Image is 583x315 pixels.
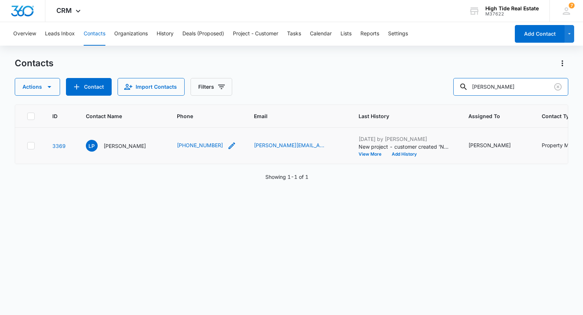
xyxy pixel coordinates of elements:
button: Add History [387,152,422,156]
button: Tasks [287,22,301,46]
input: Search Contacts [453,78,568,96]
p: [DATE] by [PERSON_NAME] [359,135,451,143]
button: Lists [341,22,352,46]
button: Calendar [310,22,332,46]
div: Email - laura@lpetersonagency.com - Select to Edit Field [254,141,341,150]
button: Actions [15,78,60,96]
span: 7 [569,3,575,8]
div: [PERSON_NAME] [468,141,511,149]
a: Navigate to contact details page for Laura Peterson [52,143,66,149]
button: Import Contacts [118,78,185,96]
span: Phone [177,112,226,120]
p: New project - customer created 'New PM Client'. [359,143,451,151]
button: Filters [191,78,232,96]
button: Add Contact [515,25,565,43]
div: notifications count [569,3,575,8]
span: LP [86,140,98,152]
p: [PERSON_NAME] [104,142,146,150]
span: CRM [56,7,72,14]
button: Project - Customer [233,22,278,46]
span: Last History [359,112,440,120]
button: History [157,22,174,46]
a: [PERSON_NAME][EMAIL_ADDRESS][DOMAIN_NAME] [254,141,328,149]
div: Assigned To - Kaicie McMurray - Select to Edit Field [468,141,524,150]
button: Clear [552,81,564,93]
button: Reports [360,22,379,46]
p: Showing 1-1 of 1 [265,173,308,181]
button: Deals (Proposed) [182,22,224,46]
div: Phone - (408) 348-3318 - Select to Edit Field [177,141,236,150]
button: Organizations [114,22,148,46]
div: Contact Name - Laura Peterson - Select to Edit Field [86,140,159,152]
button: Contacts [84,22,105,46]
button: Settings [388,22,408,46]
button: Leads Inbox [45,22,75,46]
span: ID [52,112,57,120]
div: account name [485,6,539,11]
button: Overview [13,22,36,46]
a: [PHONE_NUMBER] [177,141,223,149]
button: Add Contact [66,78,112,96]
button: View More [359,152,387,156]
span: Assigned To [468,112,513,120]
span: Contact Name [86,112,149,120]
button: Actions [556,57,568,69]
div: account id [485,11,539,17]
span: Email [254,112,330,120]
h1: Contacts [15,58,53,69]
